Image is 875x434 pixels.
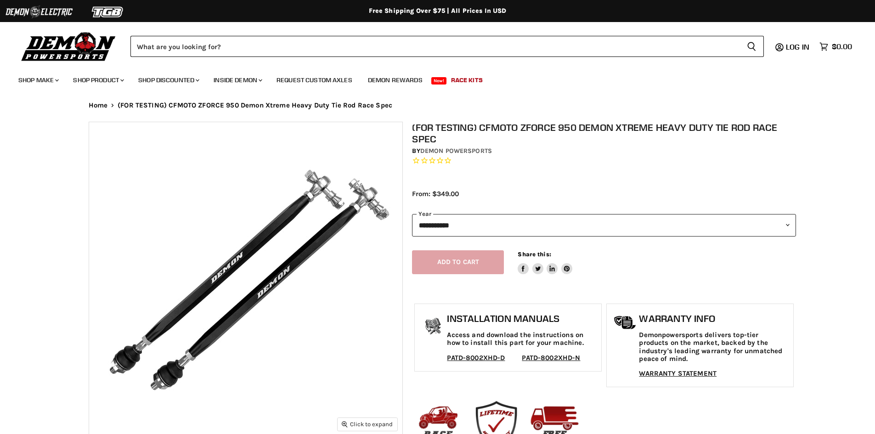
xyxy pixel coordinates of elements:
[361,71,429,90] a: Demon Rewards
[73,3,142,21] img: TGB Logo 2
[11,67,850,90] ul: Main menu
[270,71,359,90] a: Request Custom Axles
[412,190,459,198] span: From: $349.00
[130,36,764,57] form: Product
[444,71,490,90] a: Race Kits
[70,7,805,15] div: Free Shipping Over $75 | All Prices In USD
[131,71,205,90] a: Shop Discounted
[66,71,130,90] a: Shop Product
[18,30,119,62] img: Demon Powersports
[815,40,857,53] a: $0.00
[447,354,505,362] a: PATD-8002XHD-D
[412,214,796,237] select: year
[412,156,796,166] span: Rated 0.0 out of 5 stars 0 reviews
[614,316,637,330] img: warranty-icon.png
[639,369,717,378] a: WARRANTY STATEMENT
[639,331,789,363] p: Demonpowersports delivers top-tier products on the market, backed by the industry's leading warra...
[342,421,393,428] span: Click to expand
[420,147,492,155] a: Demon Powersports
[447,313,597,324] h1: Installation Manuals
[130,36,740,57] input: Search
[522,354,580,362] a: PATD-8002XHD-N
[431,77,447,85] span: New!
[518,251,551,258] span: Share this:
[518,250,572,275] aside: Share this:
[89,101,108,109] a: Home
[5,3,73,21] img: Demon Electric Logo 2
[118,101,392,109] span: (FOR TESTING) CFMOTO ZFORCE 950 Demon Xtreme Heavy Duty Tie Rod Race Spec
[740,36,764,57] button: Search
[70,101,805,109] nav: Breadcrumbs
[782,43,815,51] a: Log in
[338,418,397,430] button: Click to expand
[207,71,268,90] a: Inside Demon
[11,71,64,90] a: Shop Make
[639,313,789,324] h1: Warranty Info
[422,316,445,338] img: install_manual-icon.png
[412,146,796,156] div: by
[832,42,852,51] span: $0.00
[786,42,809,51] span: Log in
[447,331,597,347] p: Access and download the instructions on how to install this part for your machine.
[412,122,796,145] h1: (FOR TESTING) CFMOTO ZFORCE 950 Demon Xtreme Heavy Duty Tie Rod Race Spec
